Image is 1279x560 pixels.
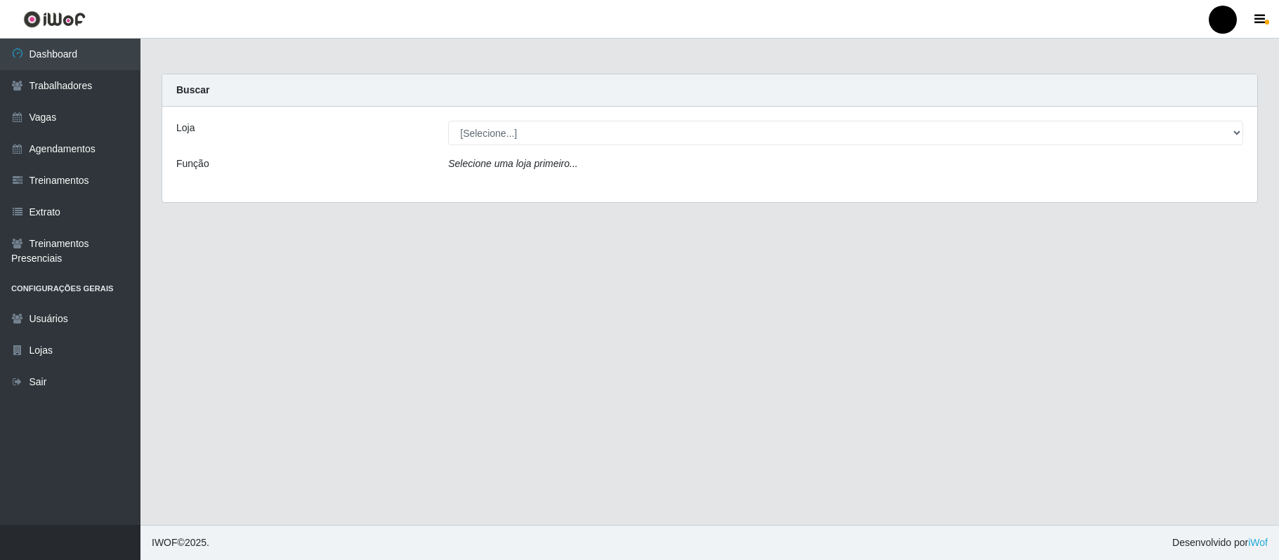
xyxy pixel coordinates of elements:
[448,158,577,169] i: Selecione uma loja primeiro...
[1248,537,1268,548] a: iWof
[152,537,178,548] span: IWOF
[176,121,195,135] label: Loja
[176,84,209,95] strong: Buscar
[176,156,209,171] label: Função
[1172,535,1268,550] span: Desenvolvido por
[23,11,86,28] img: CoreUI Logo
[152,535,209,550] span: © 2025 .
